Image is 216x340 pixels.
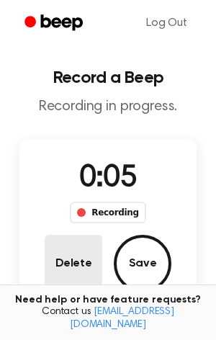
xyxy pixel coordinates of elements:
p: Recording in progress. [12,98,204,116]
h1: Record a Beep [12,69,204,86]
span: Contact us [9,306,207,331]
span: 0:05 [79,164,137,194]
div: Recording [70,202,145,223]
a: [EMAIL_ADDRESS][DOMAIN_NAME] [70,307,174,330]
button: Delete Audio Record [45,235,102,292]
a: Log Out [132,6,202,40]
a: Beep [14,9,96,37]
button: Save Audio Record [114,235,171,292]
